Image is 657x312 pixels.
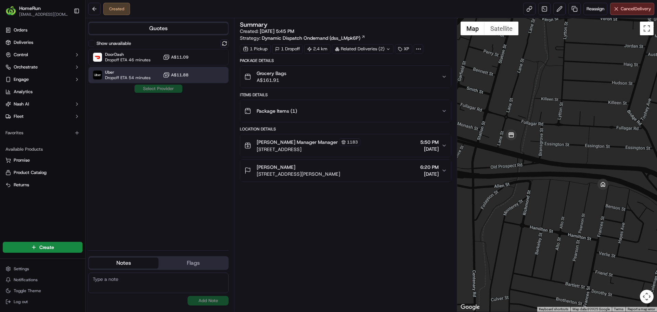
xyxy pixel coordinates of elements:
[3,99,82,110] button: Nash AI
[14,99,52,106] span: Knowledge Base
[14,52,28,58] span: Control
[96,40,131,47] label: Show unavailable
[572,307,610,311] span: Map data ©2025 Google
[3,62,82,73] button: Orchestrate
[347,139,358,145] span: 1183
[5,5,16,16] img: HomeRun
[420,139,439,146] span: 5:50 PM
[240,28,294,35] span: Created:
[257,171,340,177] span: [STREET_ADDRESS][PERSON_NAME]
[14,170,47,176] span: Product Catalog
[23,65,112,72] div: Start new chat
[3,74,82,85] button: Engage
[262,35,360,41] span: Dynamic Dispatch Ondemand (dss_LMpk6P)
[5,157,80,163] a: Promise
[3,127,82,138] div: Favorites
[171,72,189,78] span: A$11.88
[257,77,286,84] span: A$161.91
[14,288,41,294] span: Toggle Theme
[3,3,71,19] button: HomeRunHomeRun[EMAIL_ADDRESS][DOMAIN_NAME]
[5,170,80,176] a: Product Catalog
[3,155,82,166] button: Promise
[3,167,82,178] button: Product Catalog
[14,113,24,120] span: Fleet
[14,299,28,304] span: Log out
[3,111,82,122] button: Fleet
[14,101,29,107] span: Nash AI
[240,35,365,41] div: Strategy:
[105,70,151,75] span: Uber
[105,57,151,63] span: Dropoff ETA 46 minutes
[14,27,27,33] span: Orders
[19,12,68,17] button: [EMAIL_ADDRESS][DOMAIN_NAME]
[68,116,83,121] span: Pylon
[89,258,158,269] button: Notes
[257,139,338,146] span: [PERSON_NAME] Manager Manager
[3,275,82,285] button: Notifications
[89,23,228,34] button: Quotes
[583,3,607,15] button: Reassign
[3,297,82,307] button: Log out
[240,126,451,132] div: Location Details
[257,108,297,114] span: Package Items ( 1 )
[240,160,451,182] button: [PERSON_NAME][STREET_ADDRESS][PERSON_NAME]6:20 PM[DATE]
[14,64,38,70] span: Orchestrate
[7,100,12,105] div: 📗
[58,100,63,105] div: 💻
[240,44,271,54] div: 1 Pickup
[7,27,125,38] p: Welcome 👋
[628,307,655,311] a: Report a map error
[614,307,623,311] a: Terms (opens in new tab)
[3,37,82,48] a: Deliveries
[240,22,268,28] h3: Summary
[610,3,654,15] button: CancelDelivery
[587,6,604,12] span: Reassign
[105,75,151,80] span: Dropoff ETA 54 minutes
[459,303,481,312] a: Open this area in Google Maps (opens a new window)
[240,100,451,122] button: Package Items (1)
[240,92,451,98] div: Items Details
[420,146,439,152] span: [DATE]
[48,116,83,121] a: Powered byPylon
[14,157,30,163] span: Promise
[240,58,451,63] div: Package Details
[332,44,394,54] div: Related Deliveries (2)
[3,144,82,155] div: Available Products
[3,25,82,36] a: Orders
[19,5,41,12] button: HomeRun
[4,97,55,109] a: 📗Knowledge Base
[485,22,518,35] button: Show satellite imagery
[14,76,29,83] span: Engage
[5,182,80,188] a: Returns
[163,54,189,61] button: A$11.09
[116,67,125,76] button: Start new chat
[395,44,412,54] div: XP
[39,244,54,251] span: Create
[3,242,82,253] button: Create
[257,70,286,77] span: Grocery Bags
[257,164,295,171] span: [PERSON_NAME]
[257,146,360,153] span: [STREET_ADDRESS]
[3,49,82,60] button: Control
[93,53,102,62] img: DoorDash
[640,290,654,303] button: Map camera controls
[55,97,113,109] a: 💻API Documentation
[621,6,651,12] span: Cancel Delivery
[461,22,485,35] button: Show street map
[420,164,439,171] span: 6:20 PM
[14,266,29,272] span: Settings
[3,179,82,190] button: Returns
[262,35,365,41] a: Dynamic Dispatch Ondemand (dss_LMpk6P)
[7,7,21,21] img: Nash
[171,54,189,60] span: A$11.09
[14,277,38,283] span: Notifications
[163,72,189,78] button: A$11.88
[539,307,568,312] button: Keyboard shortcuts
[14,39,33,46] span: Deliveries
[240,66,451,88] button: Grocery BagsA$161.91
[3,286,82,296] button: Toggle Theme
[260,28,294,34] span: [DATE] 5:45 PM
[14,89,33,95] span: Analytics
